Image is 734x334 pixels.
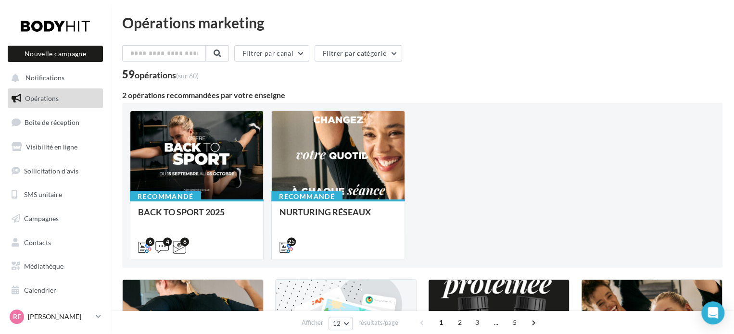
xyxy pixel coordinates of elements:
span: Boîte de réception [25,118,79,126]
div: NURTURING RÉSEAUX [279,207,397,226]
a: RF [PERSON_NAME] [8,308,103,326]
div: Open Intercom Messenger [701,301,724,324]
span: 2 [452,315,468,330]
button: Nouvelle campagne [8,46,103,62]
div: Recommandé [271,191,342,202]
span: Visibilité en ligne [26,143,77,151]
span: ... [488,315,504,330]
div: 6 [146,237,154,246]
span: Afficher [302,318,323,327]
span: 5 [507,315,522,330]
p: [PERSON_NAME] [28,312,92,322]
span: 1 [433,315,449,330]
a: Contacts [6,233,105,253]
a: Opérations [6,88,105,109]
span: (sur 60) [176,72,199,80]
div: Recommandé [130,191,201,202]
span: Notifications [25,74,64,82]
a: Médiathèque [6,256,105,276]
span: 12 [333,320,341,327]
div: BACK TO SPORT 2025 [138,207,255,226]
span: Médiathèque [24,262,63,270]
a: SMS unitaire [6,185,105,205]
a: Campagnes [6,209,105,229]
span: Opérations [25,94,59,102]
span: Contacts [24,238,51,247]
span: RF [13,312,21,322]
a: Visibilité en ligne [6,137,105,157]
div: 6 [180,237,189,246]
span: 3 [469,315,485,330]
span: résultats/page [358,318,398,327]
div: 4 [163,237,172,246]
div: 59 [122,69,199,80]
a: Calendrier [6,280,105,300]
a: Boîte de réception [6,112,105,133]
a: Sollicitation d'avis [6,161,105,181]
button: Filtrer par canal [234,45,309,62]
div: 25 [287,237,296,246]
div: 2 opérations recommandées par votre enseigne [122,91,722,99]
div: opérations [135,71,199,79]
span: Sollicitation d'avis [24,166,78,174]
button: 12 [329,317,353,330]
span: Campagnes [24,214,59,223]
button: Filtrer par catégorie [315,45,402,62]
span: Calendrier [24,286,56,294]
div: Opérations marketing [122,15,722,30]
span: SMS unitaire [24,190,62,198]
